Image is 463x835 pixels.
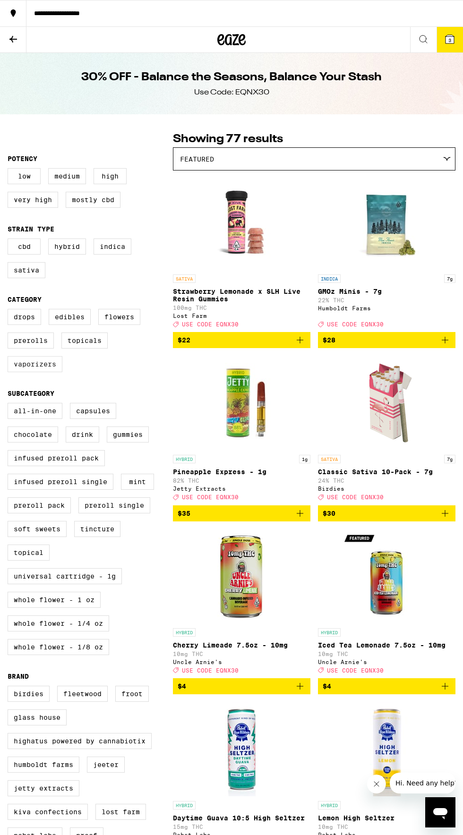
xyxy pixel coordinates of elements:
p: HYBRID [318,801,341,809]
p: 1g [299,455,310,463]
p: HYBRID [173,801,196,809]
p: SATIVA [173,274,196,283]
img: Uncle Arnie's - Iced Tea Lemonade 7.5oz - 10mg [340,529,434,623]
span: USE CODE EQNX30 [327,667,384,673]
label: Mint [121,474,154,490]
label: Edibles [49,309,91,325]
label: Humboldt Farms [8,757,79,773]
legend: Brand [8,673,29,680]
div: Uncle Arnie's [318,659,455,665]
p: Cherry Limeade 7.5oz - 10mg [173,641,310,649]
p: 7g [444,274,455,283]
img: Lost Farm - Strawberry Lemonade x SLH Live Resin Gummies [195,175,289,270]
label: Medium [48,168,86,184]
p: HYBRID [173,455,196,463]
label: Froot [115,686,149,702]
label: Jetty Extracts [8,780,79,796]
label: Infused Preroll Pack [8,450,105,466]
button: Add to bag [318,332,455,348]
p: Showing 77 results [173,131,455,147]
span: USE CODE EQNX30 [327,321,384,327]
span: USE CODE EQNX30 [182,321,239,327]
p: INDICA [318,274,341,283]
img: Pabst Labs - Lemon High Seltzer [340,702,434,796]
iframe: Button to launch messaging window [425,797,455,827]
img: Humboldt Farms - GMOz Minis - 7g [340,175,434,270]
button: 3 [437,27,463,52]
p: HYBRID [318,628,341,637]
div: Birdies [318,486,455,492]
label: Capsules [70,403,116,419]
a: Open page for Cherry Limeade 7.5oz - 10mg from Uncle Arnie's [173,529,310,678]
button: Add to bag [173,332,310,348]
span: $4 [178,682,186,690]
p: 24% THC [318,477,455,484]
div: Uncle Arnie's [173,659,310,665]
p: Strawberry Lemonade x SLH Live Resin Gummies [173,288,310,303]
label: Preroll Pack [8,497,71,513]
label: Very High [8,192,58,208]
legend: Subcategory [8,390,54,397]
label: Highatus Powered by Cannabiotix [8,733,152,749]
label: Lost Farm [95,804,146,820]
label: Prerolls [8,332,54,349]
legend: Category [8,296,42,303]
label: Topicals [61,332,108,349]
label: Tincture [74,521,120,537]
div: Use Code: EQNX30 [194,87,269,98]
p: Classic Sativa 10-Pack - 7g [318,468,455,476]
span: $35 [178,510,190,517]
span: $22 [178,336,190,344]
button: Add to bag [318,505,455,521]
span: USE CODE EQNX30 [182,494,239,501]
p: Lemon High Seltzer [318,814,455,822]
iframe: Close message [367,775,386,793]
legend: Potency [8,155,37,162]
div: Jetty Extracts [173,486,310,492]
span: USE CODE EQNX30 [182,667,239,673]
label: Glass House [8,709,67,725]
img: Birdies - Classic Sativa 10-Pack - 7g [340,356,434,450]
button: Add to bag [173,678,310,694]
p: 10mg THC [318,824,455,830]
span: $28 [323,336,335,344]
label: Fleetwood [57,686,108,702]
span: $30 [323,510,335,517]
img: Pabst Labs - Daytime Guava 10:5 High Seltzer [195,702,289,796]
p: 100mg THC [173,305,310,311]
p: 10mg THC [173,651,310,657]
span: 3 [448,37,451,43]
label: Drink [66,426,99,443]
p: GMOz Minis - 7g [318,288,455,295]
p: Pineapple Express - 1g [173,468,310,476]
label: Topical [8,545,50,561]
label: Indica [94,239,131,255]
label: Preroll Single [78,497,150,513]
label: Low [8,168,41,184]
a: Open page for GMOz Minis - 7g from Humboldt Farms [318,175,455,332]
a: Open page for Pineapple Express - 1g from Jetty Extracts [173,356,310,505]
legend: Strain Type [8,225,54,233]
p: 15mg THC [173,824,310,830]
label: Universal Cartridge - 1g [8,568,122,584]
label: Drops [8,309,41,325]
label: Whole Flower - 1/4 oz [8,615,109,631]
button: Add to bag [173,505,310,521]
label: Kiva Confections [8,804,88,820]
span: Hi. Need any help? [6,7,68,14]
p: SATIVA [318,455,341,463]
label: Whole Flower - 1 oz [8,592,101,608]
label: Mostly CBD [66,192,120,208]
p: Iced Tea Lemonade 7.5oz - 10mg [318,641,455,649]
iframe: Message from company [390,773,455,793]
a: Open page for Iced Tea Lemonade 7.5oz - 10mg from Uncle Arnie's [318,529,455,678]
span: USE CODE EQNX30 [327,494,384,501]
label: Infused Preroll Single [8,474,113,490]
label: Vaporizers [8,356,62,372]
div: Lost Farm [173,313,310,319]
a: Open page for Classic Sativa 10-Pack - 7g from Birdies [318,356,455,505]
label: CBD [8,239,41,255]
span: $4 [323,682,331,690]
p: 10mg THC [318,651,455,657]
label: Soft Sweets [8,521,67,537]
